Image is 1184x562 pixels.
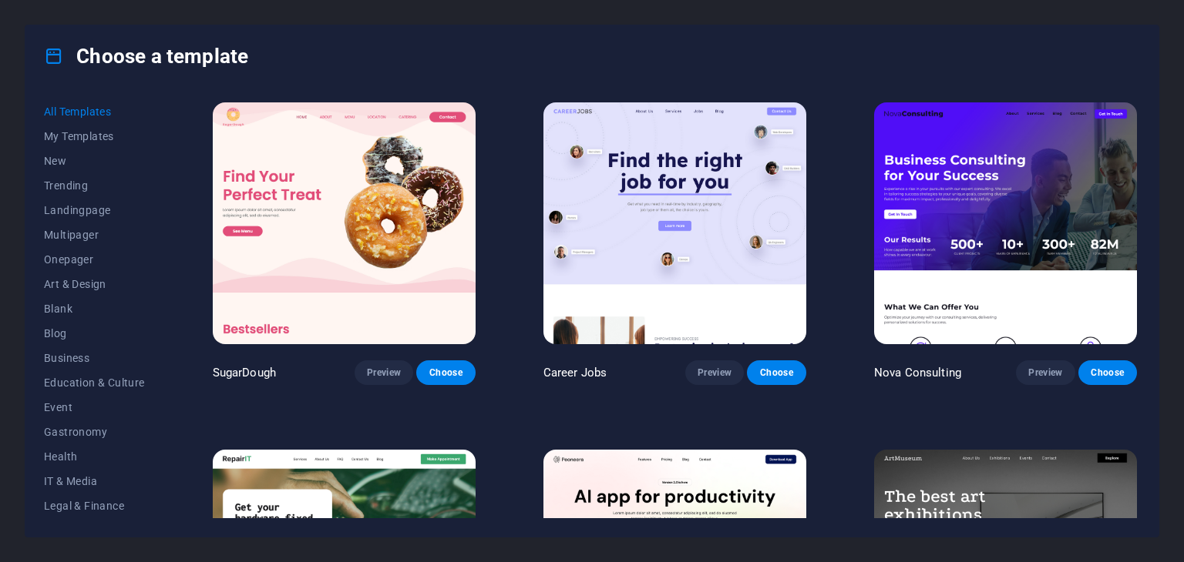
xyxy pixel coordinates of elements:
[44,253,145,266] span: Onepager
[44,352,145,364] span: Business
[698,366,732,379] span: Preview
[44,124,145,149] button: My Templates
[44,130,145,142] span: My Templates
[874,102,1137,344] img: Nova Consulting
[44,444,145,469] button: Health
[44,475,145,487] span: IT & Media
[874,365,961,380] p: Nova Consulting
[44,105,145,118] span: All Templates
[44,173,145,198] button: Trending
[44,198,145,222] button: Landingpage
[543,365,607,380] p: Career Jobs
[543,102,806,344] img: Career Jobs
[44,179,145,192] span: Trending
[44,149,145,173] button: New
[747,360,806,385] button: Choose
[44,44,248,69] h4: Choose a template
[759,366,793,379] span: Choose
[44,155,145,167] span: New
[213,365,276,380] p: SugarDough
[44,272,145,296] button: Art & Design
[44,500,145,512] span: Legal & Finance
[213,102,476,344] img: SugarDough
[44,296,145,321] button: Blank
[44,229,145,241] span: Multipager
[44,346,145,370] button: Business
[429,366,462,379] span: Choose
[1078,360,1137,385] button: Choose
[44,420,145,444] button: Gastronomy
[355,360,413,385] button: Preview
[44,469,145,493] button: IT & Media
[44,321,145,346] button: Blog
[1091,366,1125,379] span: Choose
[44,247,145,272] button: Onepager
[1016,360,1075,385] button: Preview
[44,450,145,463] span: Health
[44,493,145,518] button: Legal & Finance
[44,395,145,420] button: Event
[44,426,145,438] span: Gastronomy
[44,327,145,340] span: Blog
[685,360,744,385] button: Preview
[44,278,145,290] span: Art & Design
[44,99,145,124] button: All Templates
[1028,366,1062,379] span: Preview
[44,401,145,413] span: Event
[367,366,401,379] span: Preview
[416,360,475,385] button: Choose
[44,370,145,395] button: Education & Culture
[44,376,145,389] span: Education & Culture
[44,303,145,315] span: Blank
[44,204,145,216] span: Landingpage
[44,222,145,247] button: Multipager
